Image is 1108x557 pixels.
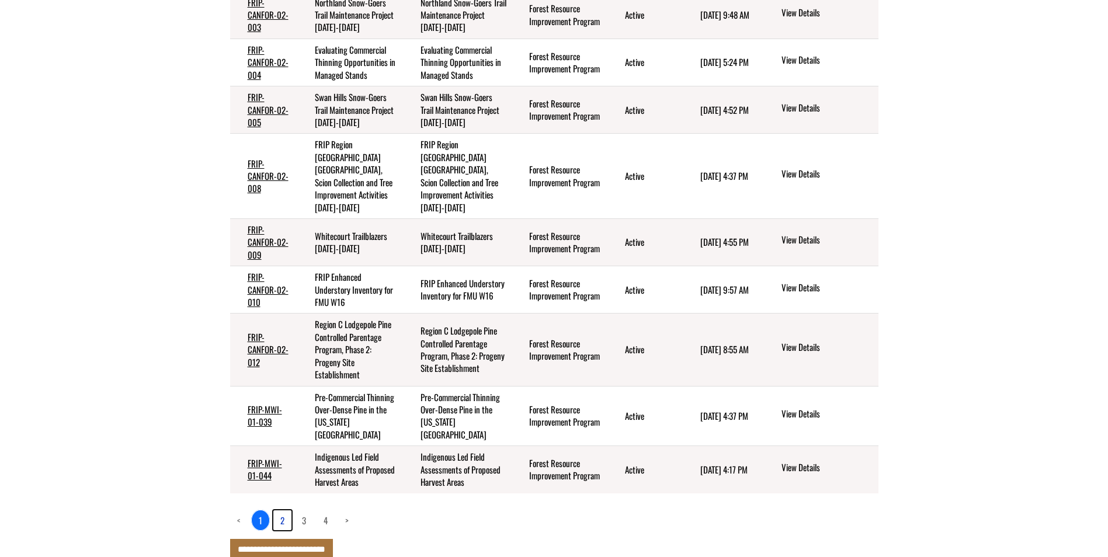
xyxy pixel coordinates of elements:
a: View details [781,102,873,116]
td: Evaluating Commercial Thinning Opportunities in Managed Stands [297,39,404,86]
a: 1 [251,510,270,531]
td: FRIP-CANFOR-02-009 [230,218,297,266]
td: Forest Resource Improvement Program [512,39,607,86]
td: Active [607,266,683,314]
td: Forest Resource Improvement Program [512,314,607,386]
td: FRIP-CANFOR-02-005 [230,86,297,134]
a: View details [781,408,873,422]
td: Forest Resource Improvement Program [512,386,607,446]
a: View details [781,281,873,295]
td: Forest Resource Improvement Program [512,86,607,134]
a: View details [781,6,873,20]
td: Active [607,218,683,266]
td: Active [607,314,683,386]
td: Evaluating Commercial Thinning Opportunities in Managed Stands [403,39,512,86]
a: page 2 [273,510,291,530]
td: action menu [762,134,878,219]
td: action menu [762,386,878,446]
a: Next page [338,510,356,530]
td: FRIP-MWI-01-044 [230,446,297,493]
td: Swan Hills Snow-Goers Trail Maintenance Project 2022-2024 [403,86,512,134]
td: Forest Resource Improvement Program [512,134,607,219]
a: View details [781,341,873,355]
a: View details [781,168,873,182]
td: FRIP-CANFOR-02-012 [230,314,297,386]
td: Forest Resource Improvement Program [512,218,607,266]
td: Forest Resource Improvement Program [512,446,607,493]
td: FRIP Enhanced Understory Inventory for FMU W16 [403,266,512,314]
a: FRIP-CANFOR-02-005 [248,90,289,128]
time: [DATE] 4:37 PM [700,409,748,422]
td: Active [607,446,683,493]
td: action menu [762,314,878,386]
td: 6/6/2025 4:55 PM [683,218,762,266]
td: 6/6/2025 5:24 PM [683,39,762,86]
td: FRIP-MWI-01-039 [230,386,297,446]
td: FRIP Region C Lodgepole Pine Graft Planting, Scion Collection and Tree Improvement Activities 202... [297,134,404,219]
a: Previous page [230,510,248,530]
td: Whitecourt Trailblazers 2022-2027 [403,218,512,266]
td: Pre-Commercial Thinning Over-Dense Pine in the Virginia Hills Burn Area [403,386,512,446]
a: View details [781,461,873,475]
td: 6/6/2025 4:52 PM [683,86,762,134]
time: [DATE] 4:37 PM [700,169,748,182]
a: View details [781,54,873,68]
time: [DATE] 4:55 PM [700,235,749,248]
td: FRIP-CANFOR-02-008 [230,134,297,219]
td: FRIP-CANFOR-02-004 [230,39,297,86]
a: FRIP-CANFOR-02-010 [248,270,289,308]
td: Active [607,386,683,446]
time: [DATE] 9:57 AM [700,283,749,296]
td: Indigenous Led Field Assessments of Proposed Harvest Areas [403,446,512,493]
td: Indigenous Led Field Assessments of Proposed Harvest Areas [297,446,404,493]
td: action menu [762,266,878,314]
td: Forest Resource Improvement Program [512,266,607,314]
a: View details [781,234,873,248]
td: action menu [762,39,878,86]
time: [DATE] 4:17 PM [700,463,748,476]
td: 6/6/2025 4:37 PM [683,134,762,219]
td: Active [607,39,683,86]
a: FRIP-CANFOR-02-012 [248,330,289,368]
time: [DATE] 9:48 AM [700,8,749,21]
td: action menu [762,218,878,266]
a: FRIP-CANFOR-02-009 [248,223,289,261]
td: action menu [762,446,878,493]
td: action menu [762,86,878,134]
td: 9/11/2025 8:55 AM [683,314,762,386]
a: page 3 [295,510,313,530]
td: FRIP Region C Lodgepole Pine Graft Planting, Scion Collection and Tree Improvement Activities 202... [403,134,512,219]
td: Pre-Commercial Thinning Over-Dense Pine in the Virginia Hills Burn Area [297,386,404,446]
td: 8/26/2025 4:17 PM [683,446,762,493]
a: FRIP-MWI-01-039 [248,403,282,428]
time: [DATE] 5:24 PM [700,55,749,68]
td: 6/6/2025 4:37 PM [683,386,762,446]
a: FRIP-MWI-01-044 [248,457,282,482]
a: FRIP-CANFOR-02-004 [248,43,289,81]
td: Active [607,86,683,134]
td: Swan Hills Snow-Goers Trail Maintenance Project 2022-2024 [297,86,404,134]
td: Region C Lodgepole Pine Controlled Parentage Program, Phase 2: Progeny Site Establishment [297,314,404,386]
td: Active [607,134,683,219]
a: page 4 [317,510,335,530]
time: [DATE] 4:52 PM [700,103,749,116]
td: Region C Lodgepole Pine Controlled Parentage Program, Phase 2: Progeny Site Establishment [403,314,512,386]
td: FRIP Enhanced Understory Inventory for FMU W16 [297,266,404,314]
a: FRIP-CANFOR-02-008 [248,157,289,195]
td: 5/8/2025 9:57 AM [683,266,762,314]
td: FRIP-CANFOR-02-010 [230,266,297,314]
td: Whitecourt Trailblazers 2022-2027 [297,218,404,266]
time: [DATE] 8:55 AM [700,343,749,356]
